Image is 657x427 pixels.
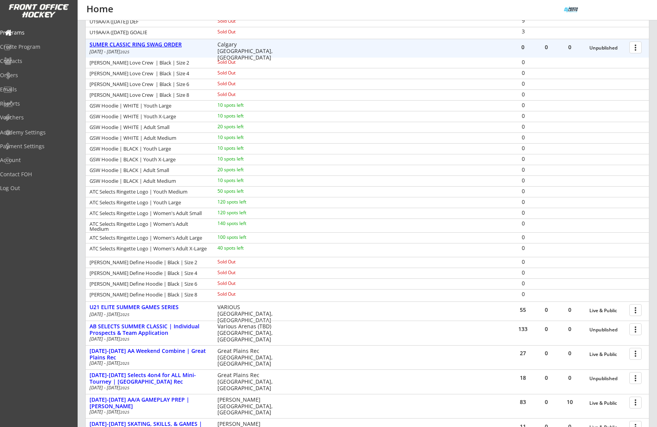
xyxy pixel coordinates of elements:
[558,45,581,50] div: 0
[512,235,534,240] div: 0
[629,323,642,335] button: more_vert
[217,167,267,172] div: 20 spots left
[90,348,209,361] div: [DATE]-[DATE] AA Weekend Combine | Great Plains Rec
[90,260,207,265] div: [PERSON_NAME] Define Hoodie | Black | Size 2
[90,246,207,251] div: ATC Selects Ringette Logo | Women's Adult X-Large
[90,30,207,35] div: U19AA/A ([DATE]) GOALIE
[511,375,534,381] div: 18
[217,235,267,240] div: 100 spots left
[512,113,534,119] div: 0
[90,304,209,311] div: U21 ELITE SUMMER GAMES SERIES
[217,304,278,323] div: VARIOUS [GEOGRAPHIC_DATA], [GEOGRAPHIC_DATA]
[90,222,207,232] div: ATC Selects Ringette Logo | Women's Adult Medium
[217,246,267,250] div: 40 spots left
[512,135,534,140] div: 0
[217,114,267,118] div: 10 spots left
[629,372,642,384] button: more_vert
[512,189,534,194] div: 0
[512,156,534,162] div: 0
[512,210,534,215] div: 0
[217,292,267,296] div: Sold Out
[217,260,267,264] div: Sold Out
[512,103,534,108] div: 0
[90,292,207,297] div: [PERSON_NAME] Define Hoodie | Black | Size 8
[512,81,534,86] div: 0
[217,200,267,204] div: 120 spots left
[217,323,278,343] div: Various Arenas (TBD) [GEOGRAPHIC_DATA], [GEOGRAPHIC_DATA]
[90,19,207,24] div: U19AA/A ([DATE]) DEF
[512,291,534,297] div: 0
[512,281,534,286] div: 0
[90,235,207,240] div: ATC Selects Ringette Logo | Women's Adult Large
[90,372,209,385] div: [DATE]-[DATE] Selects 4on4 for ALL Mini-Tourney | [GEOGRAPHIC_DATA] Rec
[629,41,642,53] button: more_vert
[589,327,625,333] div: Unpublished
[217,30,267,34] div: Sold Out
[90,93,207,98] div: [PERSON_NAME] Love Crew | Black | Size 8
[512,199,534,205] div: 0
[90,211,207,216] div: ATC Selects Ringette Logo | Women's Adult Small
[535,45,558,50] div: 0
[589,45,625,51] div: Unpublished
[90,71,207,76] div: [PERSON_NAME] Love Crew | Black | Size 4
[558,307,581,313] div: 0
[217,103,267,108] div: 10 spots left
[90,281,207,286] div: [PERSON_NAME] Define Hoodie | Black | Size 6
[558,399,581,405] div: 10
[120,49,129,55] em: 2025
[120,385,129,391] em: 2025
[217,71,267,75] div: Sold Out
[511,399,534,405] div: 83
[90,200,207,205] div: ATC Selects Ringette Logo | Youth Large
[90,82,207,87] div: [PERSON_NAME] Love Crew | Black | Size 6
[217,135,267,140] div: 10 spots left
[120,409,129,415] em: 2025
[217,221,267,226] div: 140 spots left
[90,157,207,162] div: GSW Hoodie | BLACK | Youth X-Large
[535,375,558,381] div: 0
[589,376,625,381] div: Unpublished
[512,124,534,129] div: 0
[120,361,129,366] em: 2025
[512,178,534,183] div: 0
[217,146,267,151] div: 10 spots left
[535,351,558,356] div: 0
[512,259,534,265] div: 0
[90,114,207,119] div: GSW Hoodie | WHITE | Youth X-Large
[512,29,534,34] div: 3
[512,18,534,23] div: 9
[90,103,207,108] div: GSW Hoodie | WHITE | Youth Large
[120,336,129,342] em: 2025
[90,361,207,366] div: [DATE] - [DATE]
[217,397,278,416] div: [PERSON_NAME] [GEOGRAPHIC_DATA], [GEOGRAPHIC_DATA]
[217,270,267,275] div: Sold Out
[511,326,534,332] div: 133
[90,179,207,184] div: GSW Hoodie | BLACK | Adult Medium
[629,304,642,316] button: more_vert
[512,146,534,151] div: 0
[90,410,207,414] div: [DATE] - [DATE]
[511,45,534,50] div: 0
[217,60,267,65] div: Sold Out
[90,125,207,130] div: GSW Hoodie | WHITE | Adult Small
[90,136,207,141] div: GSW Hoodie | WHITE | Adult Medium
[217,81,267,86] div: Sold Out
[90,312,207,317] div: [DATE] - [DATE]
[535,307,558,313] div: 0
[90,323,209,336] div: AB SELECTS SUMMER CLASSIC | Individual Prospects & Team Application
[217,372,278,391] div: Great Plains Rec [GEOGRAPHIC_DATA], [GEOGRAPHIC_DATA]
[589,401,625,406] div: Live & Public
[120,312,129,317] em: 2025
[629,397,642,409] button: more_vert
[558,326,581,332] div: 0
[217,178,267,183] div: 10 spots left
[589,308,625,313] div: Live & Public
[90,397,209,410] div: [DATE]-[DATE] AA/A GAMEPLAY PREP | [PERSON_NAME]
[558,375,581,381] div: 0
[217,157,267,161] div: 10 spots left
[512,245,534,251] div: 0
[217,189,267,194] div: 50 spots left
[90,337,207,341] div: [DATE] - [DATE]
[90,168,207,173] div: GSW Hoodie | BLACK | Adult Small
[512,167,534,172] div: 0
